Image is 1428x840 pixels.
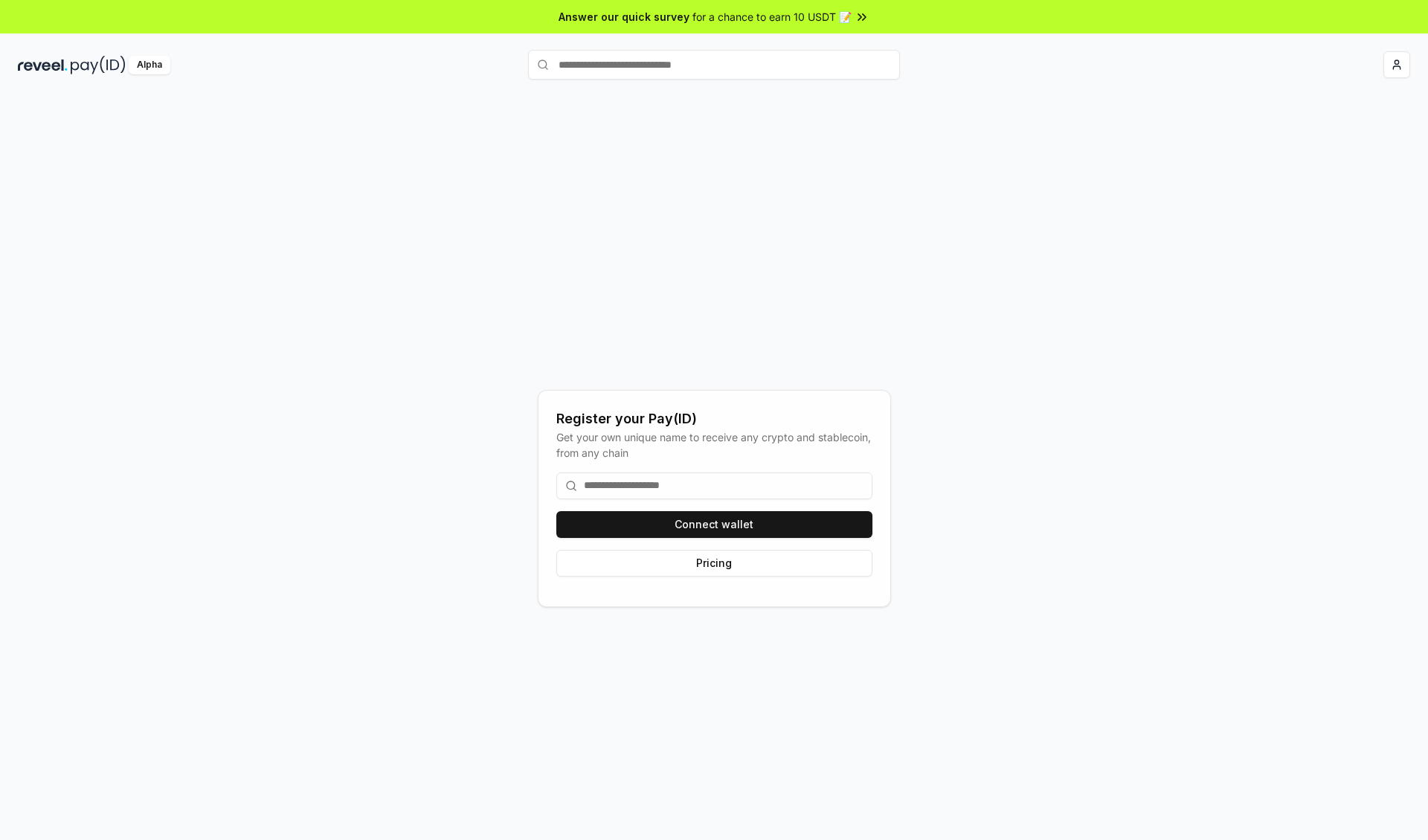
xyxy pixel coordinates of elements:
div: Alpha [129,56,170,74]
div: Register your Pay(ID) [556,408,872,429]
button: Pricing [556,550,872,577]
span: Answer our quick survey [559,9,689,25]
span: for a chance to earn 10 USDT 📝 [692,9,852,25]
img: reveel_dark [18,56,68,74]
button: Connect wallet [556,511,872,538]
img: pay_id [71,56,126,74]
div: Get your own unique name to receive any crypto and stablecoin, from any chain [556,429,872,461]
